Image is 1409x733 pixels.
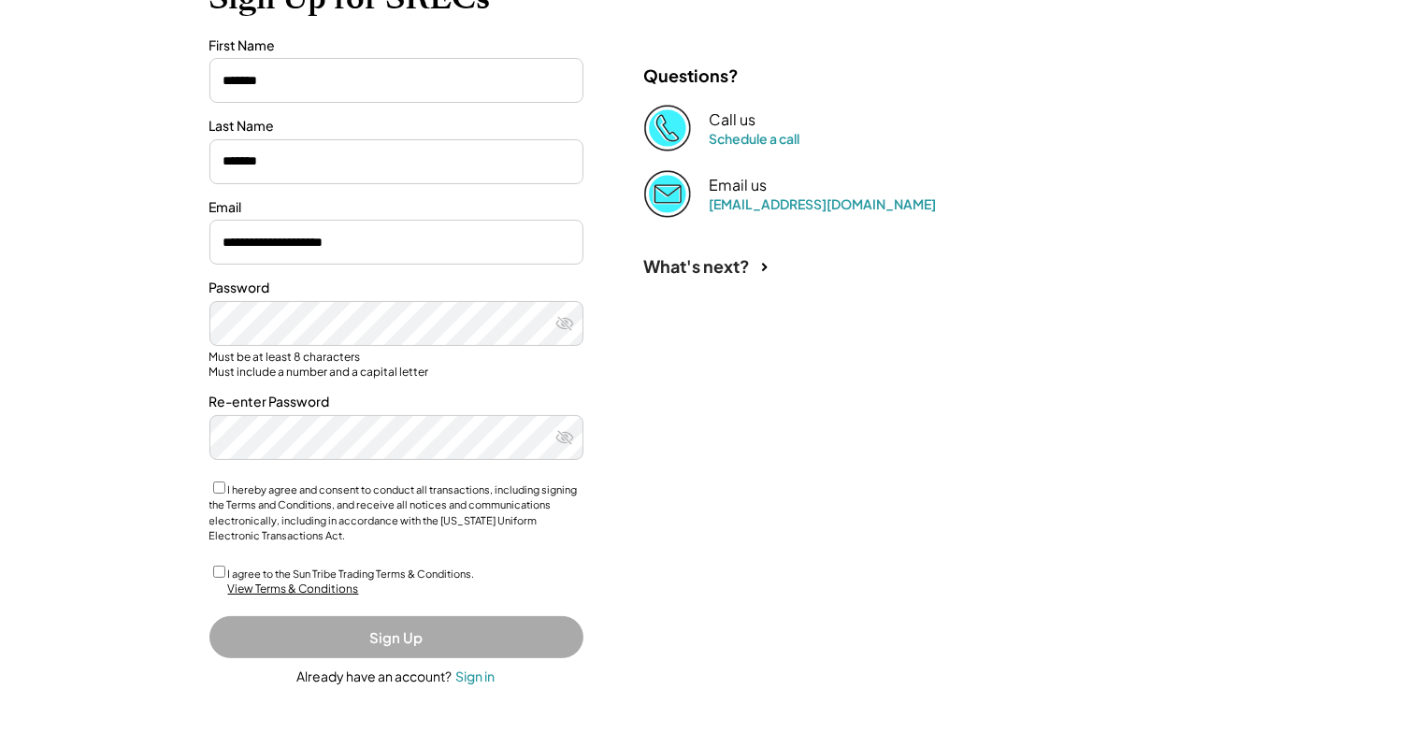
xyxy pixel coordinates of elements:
[644,65,740,86] div: Questions?
[209,279,583,297] div: Password
[209,117,583,136] div: Last Name
[644,170,691,217] img: Email%202%403x.png
[644,105,691,151] img: Phone%20copy%403x.png
[644,255,751,277] div: What's next?
[710,195,937,212] a: [EMAIL_ADDRESS][DOMAIN_NAME]
[209,36,583,55] div: First Name
[228,582,359,597] div: View Terms & Conditions
[209,483,578,542] label: I hereby agree and consent to conduct all transactions, including signing the Terms and Condition...
[209,393,583,411] div: Re-enter Password
[710,110,756,130] div: Call us
[209,198,583,217] div: Email
[228,568,475,580] label: I agree to the Sun Tribe Trading Terms & Conditions.
[710,176,768,195] div: Email us
[209,350,583,379] div: Must be at least 8 characters Must include a number and a capital letter
[710,130,800,147] a: Schedule a call
[209,616,583,658] button: Sign Up
[297,668,453,686] div: Already have an account?
[456,668,496,684] div: Sign in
